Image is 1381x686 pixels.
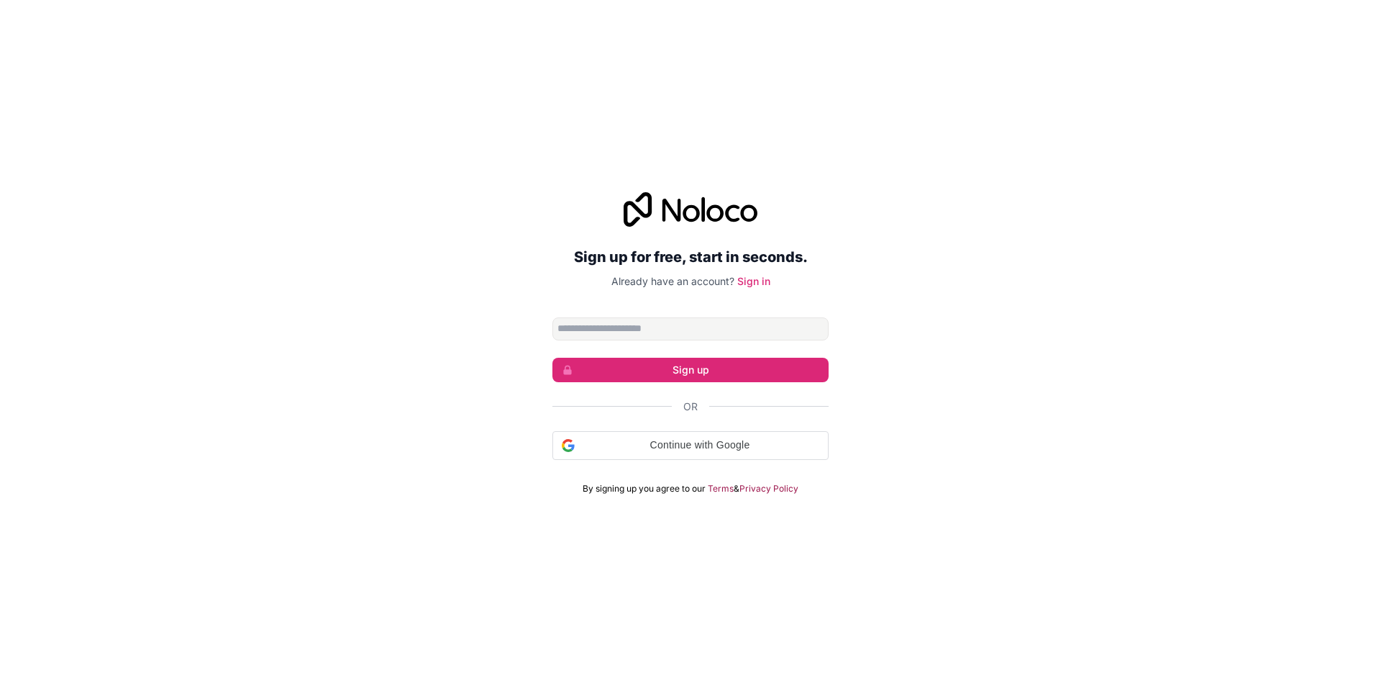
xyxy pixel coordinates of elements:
[583,483,706,495] span: By signing up you agree to our
[580,438,819,453] span: Continue with Google
[552,244,829,270] h2: Sign up for free, start in seconds.
[552,431,829,460] div: Continue with Google
[683,400,698,414] span: Or
[734,483,739,495] span: &
[708,483,734,495] a: Terms
[552,358,829,382] button: Sign up
[739,483,798,495] a: Privacy Policy
[552,317,829,340] input: Email address
[737,275,770,287] a: Sign in
[611,275,734,287] span: Already have an account?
